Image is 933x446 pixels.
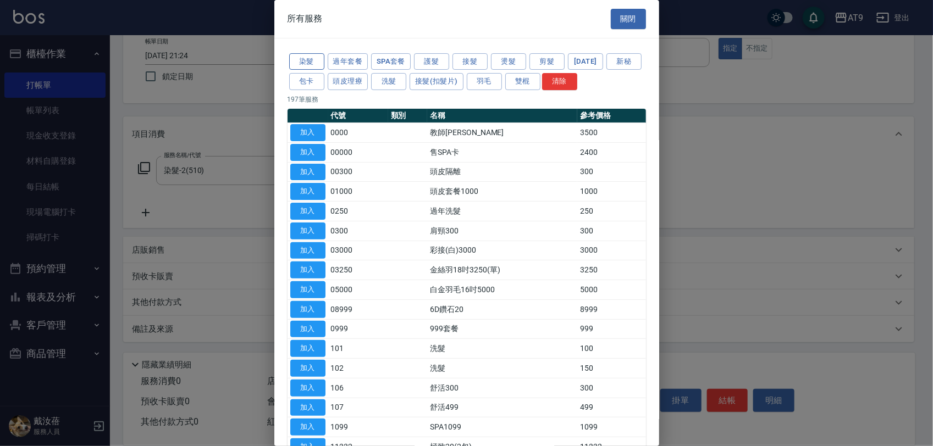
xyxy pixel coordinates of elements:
td: 05000 [328,280,388,300]
td: 101 [328,339,388,359]
td: 頭皮隔離 [427,162,577,182]
td: 售SPA卡 [427,142,577,162]
td: 100 [577,339,645,359]
th: 名稱 [427,109,577,123]
td: 1099 [328,417,388,437]
button: 加入 [290,281,325,298]
button: 加入 [290,144,325,161]
td: 彩接(白)3000 [427,241,577,260]
button: 加入 [290,301,325,318]
button: [DATE] [568,53,603,70]
td: 03000 [328,241,388,260]
th: 代號 [328,109,388,123]
td: 0250 [328,202,388,221]
td: 過年洗髮 [427,202,577,221]
td: 499 [577,398,645,417]
button: 雙棍 [505,73,540,90]
button: 剪髮 [529,53,565,70]
td: 107 [328,398,388,417]
button: 燙髮 [491,53,526,70]
p: 197 筆服務 [288,94,646,104]
button: 染髮 [289,53,324,70]
td: 300 [577,221,645,241]
td: 5000 [577,280,645,300]
button: 加入 [290,222,325,239]
button: 加入 [290,340,325,357]
td: 106 [328,378,388,398]
td: 頭皮套餐1000 [427,182,577,202]
button: 加入 [290,261,325,278]
button: 加入 [290,321,325,338]
button: 羽毛 [467,73,502,90]
button: SPA套餐 [371,53,411,70]
td: 0000 [328,123,388,143]
button: 包卡 [289,73,324,90]
td: 3500 [577,123,645,143]
td: 999套餐 [427,319,577,339]
td: 1099 [577,417,645,437]
button: 清除 [542,73,577,90]
th: 類別 [388,109,428,123]
td: 102 [328,359,388,378]
button: 新秘 [606,53,642,70]
span: 所有服務 [288,13,323,24]
button: 加入 [290,419,325,436]
td: 00000 [328,142,388,162]
td: 3250 [577,260,645,280]
button: 加入 [290,399,325,416]
td: 白金羽毛16吋5000 [427,280,577,300]
td: 00300 [328,162,388,182]
td: 洗髮 [427,339,577,359]
td: 150 [577,359,645,378]
td: 舒活499 [427,398,577,417]
button: 接髮(扣髮片) [410,73,463,90]
td: 6D鑽石20 [427,299,577,319]
td: 1000 [577,182,645,202]
td: 08999 [328,299,388,319]
button: 關閉 [611,9,646,29]
td: 教師[PERSON_NAME] [427,123,577,143]
td: 300 [577,378,645,398]
td: 2400 [577,142,645,162]
td: 0999 [328,319,388,339]
button: 接髮 [452,53,488,70]
button: 加入 [290,124,325,141]
td: 肩頸300 [427,221,577,241]
td: 0300 [328,221,388,241]
td: 洗髮 [427,359,577,378]
td: 03250 [328,260,388,280]
td: 舒活300 [427,378,577,398]
td: 999 [577,319,645,339]
button: 加入 [290,203,325,220]
th: 參考價格 [577,109,645,123]
button: 加入 [290,380,325,397]
td: 01000 [328,182,388,202]
button: 加入 [290,164,325,181]
button: 加入 [290,242,325,259]
td: 8999 [577,299,645,319]
td: 金絲羽18吋3250(單) [427,260,577,280]
td: 3000 [577,241,645,260]
button: 頭皮理療 [328,73,368,90]
td: 300 [577,162,645,182]
button: 護髮 [414,53,449,70]
button: 加入 [290,183,325,200]
button: 洗髮 [371,73,406,90]
button: 加入 [290,360,325,377]
button: 過年套餐 [328,53,368,70]
td: 250 [577,202,645,221]
td: SPA1099 [427,417,577,437]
